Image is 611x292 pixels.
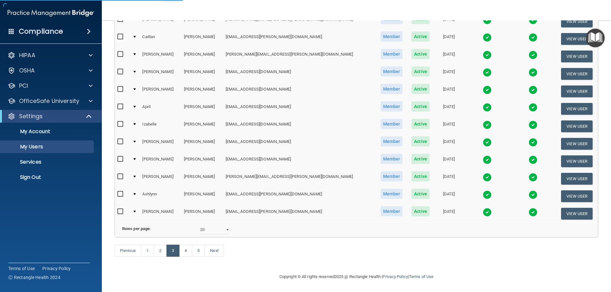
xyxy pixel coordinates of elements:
button: View User [561,120,593,132]
p: OfficeSafe University [19,97,79,105]
div: Copyright © All rights reserved 2025 @ Rectangle Health | | [240,267,473,287]
img: tick.e7d51cea.svg [529,190,537,199]
td: [DATE] [434,48,464,65]
button: View User [561,33,593,45]
td: Izabelle [140,118,181,135]
button: View User [561,103,593,115]
a: Terms of Use [409,274,433,279]
span: Active [411,84,430,94]
p: My Account [4,128,91,135]
td: [PERSON_NAME] [140,65,181,83]
img: tick.e7d51cea.svg [529,155,537,164]
img: tick.e7d51cea.svg [529,138,537,147]
img: tick.e7d51cea.svg [483,68,492,77]
button: View User [561,51,593,62]
td: [EMAIL_ADDRESS][DOMAIN_NAME] [223,118,376,135]
img: tick.e7d51cea.svg [483,190,492,199]
a: OSHA [8,67,93,74]
button: View User [561,138,593,150]
td: [EMAIL_ADDRESS][DOMAIN_NAME] [223,153,376,170]
a: 4 [179,245,192,257]
span: Member [381,101,403,112]
span: Member [381,154,403,164]
img: PMB logo [8,7,94,19]
span: Member [381,119,403,129]
td: [PERSON_NAME] [181,30,223,48]
td: [DATE] [434,83,464,100]
a: HIPAA [8,51,93,59]
td: [DATE] [434,170,464,187]
td: [PERSON_NAME] [181,170,223,187]
td: [PERSON_NAME] [181,83,223,100]
img: tick.e7d51cea.svg [483,155,492,164]
td: [DATE] [434,187,464,205]
td: [PERSON_NAME] [140,13,181,30]
img: tick.e7d51cea.svg [483,16,492,24]
td: [PERSON_NAME] [181,13,223,30]
td: [DATE] [434,65,464,83]
a: 3 [166,245,179,257]
td: Ashlynn [140,187,181,205]
td: [PERSON_NAME][EMAIL_ADDRESS][PERSON_NAME][DOMAIN_NAME] [223,48,376,65]
button: View User [561,190,593,202]
img: tick.e7d51cea.svg [483,208,492,217]
p: Sign Out [4,174,91,180]
td: April [140,100,181,118]
button: View User [561,85,593,97]
td: [PERSON_NAME] [181,65,223,83]
span: Active [411,171,430,181]
td: [PERSON_NAME] [140,205,181,222]
img: tick.e7d51cea.svg [529,173,537,182]
td: [PERSON_NAME] [181,205,223,222]
td: [PERSON_NAME] [140,153,181,170]
p: Services [4,159,91,165]
td: [DATE] [434,153,464,170]
span: Active [411,101,430,112]
p: OSHA [19,67,35,74]
td: [EMAIL_ADDRESS][PERSON_NAME][DOMAIN_NAME] [223,205,376,222]
td: [EMAIL_ADDRESS][DOMAIN_NAME] [223,100,376,118]
td: [PERSON_NAME][EMAIL_ADDRESS][PERSON_NAME][DOMAIN_NAME] [223,13,376,30]
td: [EMAIL_ADDRESS][DOMAIN_NAME] [223,135,376,153]
td: [DATE] [434,135,464,153]
b: Rows per page: [122,226,151,231]
span: Active [411,154,430,164]
a: Settings [8,112,92,120]
p: PCI [19,82,28,90]
span: Member [381,49,403,59]
a: Terms of Use [8,265,35,272]
span: Member [381,31,403,42]
span: Active [411,206,430,216]
td: [DATE] [434,118,464,135]
td: [PERSON_NAME] [181,153,223,170]
a: Privacy Policy [383,274,408,279]
td: [DATE] [434,30,464,48]
span: Active [411,119,430,129]
a: 1 [141,245,154,257]
a: Next [205,245,224,257]
td: [PERSON_NAME] [140,170,181,187]
a: Previous [115,245,141,257]
span: Active [411,189,430,199]
button: View User [561,155,593,167]
td: [PERSON_NAME][EMAIL_ADDRESS][PERSON_NAME][DOMAIN_NAME] [223,170,376,187]
img: tick.e7d51cea.svg [529,85,537,94]
td: [PERSON_NAME] [181,48,223,65]
img: tick.e7d51cea.svg [529,120,537,129]
span: Active [411,66,430,77]
img: tick.e7d51cea.svg [529,16,537,24]
td: [PERSON_NAME] [181,118,223,135]
img: tick.e7d51cea.svg [483,138,492,147]
td: [EMAIL_ADDRESS][DOMAIN_NAME] [223,65,376,83]
img: tick.e7d51cea.svg [529,103,537,112]
span: Active [411,31,430,42]
p: Settings [19,112,43,120]
span: Member [381,66,403,77]
img: tick.e7d51cea.svg [483,173,492,182]
span: Member [381,206,403,216]
img: tick.e7d51cea.svg [483,120,492,129]
td: [PERSON_NAME] [181,135,223,153]
p: My Users [4,144,91,150]
img: tick.e7d51cea.svg [529,208,537,217]
span: Member [381,189,403,199]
